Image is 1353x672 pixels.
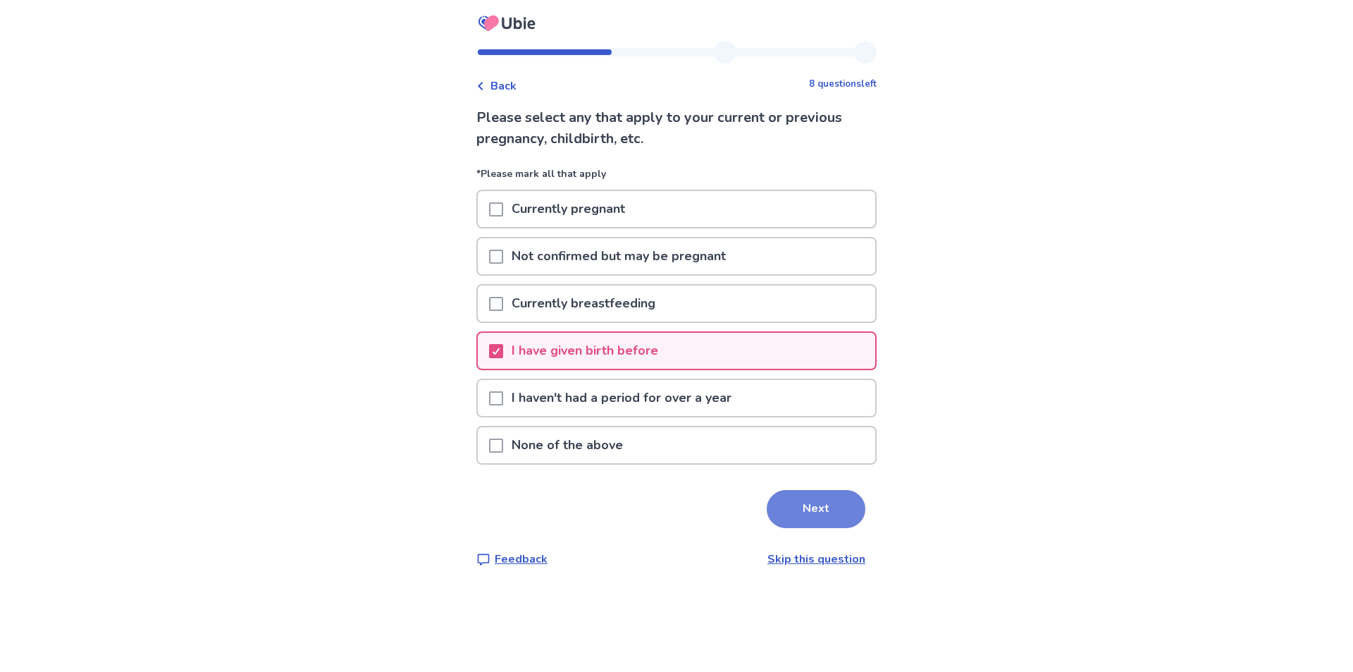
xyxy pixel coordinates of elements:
p: Currently breastfeeding [503,286,664,322]
span: Back [490,78,517,94]
p: Not confirmed but may be pregnant [503,238,734,274]
p: 8 questions left [809,78,877,92]
p: *Please mark all that apply [476,166,877,190]
p: Feedback [495,551,548,568]
p: Currently pregnant [503,191,634,227]
p: I haven't had a period for over a year [503,380,740,416]
p: I have given birth before [503,333,667,369]
a: Feedback [476,551,548,568]
button: Next [767,490,865,528]
a: Skip this question [767,551,865,567]
p: None of the above [503,427,631,463]
p: Please select any that apply to your current or previous pregnancy, childbirth, etc. [476,107,877,149]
